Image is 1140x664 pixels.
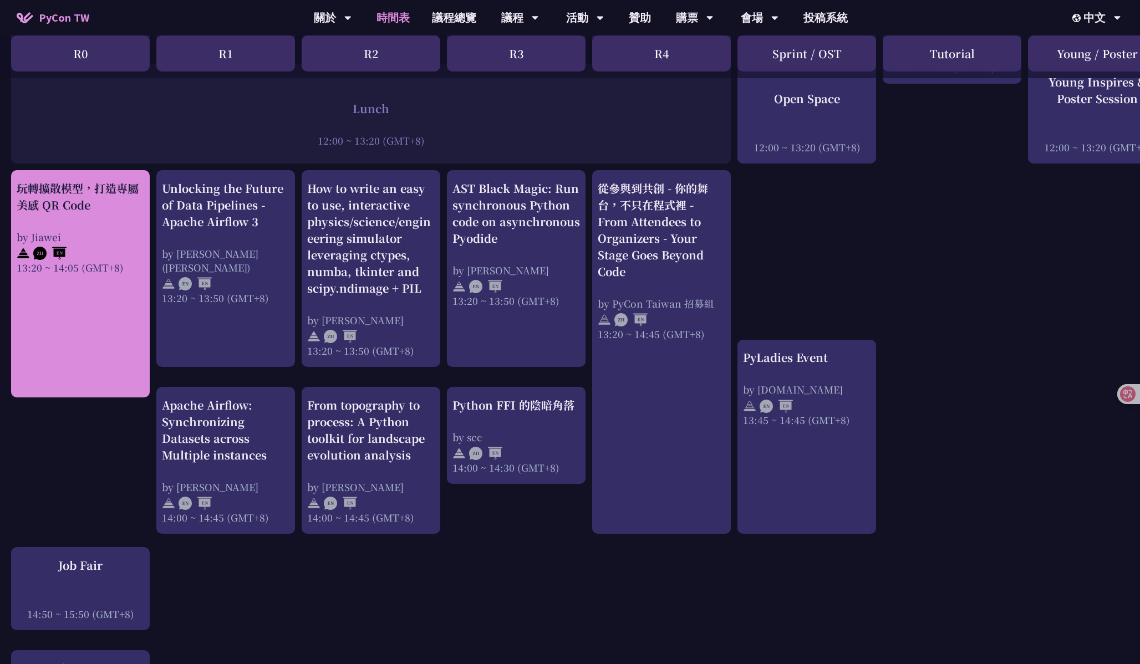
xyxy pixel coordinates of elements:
div: 14:50 ~ 15:50 (GMT+8) [17,607,144,621]
img: svg+xml;base64,PHN2ZyB4bWxucz0iaHR0cDovL3d3dy53My5vcmcvMjAwMC9zdmciIHdpZHRoPSIyNCIgaGVpZ2h0PSIyNC... [307,330,320,343]
div: From topography to process: A Python toolkit for landscape evolution analysis [307,397,435,463]
div: 14:00 ~ 14:45 (GMT+8) [307,510,435,524]
div: Job Fair [17,557,144,574]
img: svg+xml;base64,PHN2ZyB4bWxucz0iaHR0cDovL3d3dy53My5vcmcvMjAwMC9zdmciIHdpZHRoPSIyNCIgaGVpZ2h0PSIyNC... [598,313,611,326]
div: by [PERSON_NAME] [307,480,435,494]
div: by [PERSON_NAME] [307,313,435,327]
img: svg+xml;base64,PHN2ZyB4bWxucz0iaHR0cDovL3d3dy53My5vcmcvMjAwMC9zdmciIHdpZHRoPSIyNCIgaGVpZ2h0PSIyNC... [743,400,756,413]
div: Open Space [743,90,871,107]
div: 13:20 ~ 14:45 (GMT+8) [598,327,725,341]
div: 14:00 ~ 14:30 (GMT+8) [452,461,580,474]
div: by scc [452,430,580,444]
div: Python FFI 的陰暗角落 [452,397,580,413]
a: Unlocking the Future of Data Pipelines - Apache Airflow 3 by [PERSON_NAME] ([PERSON_NAME]) 13:20 ... [162,180,289,357]
img: ENEN.5a408d1.svg [324,497,357,510]
img: ENEN.5a408d1.svg [179,497,212,510]
div: R4 [592,35,731,71]
a: From topography to process: A Python toolkit for landscape evolution analysis by [PERSON_NAME] 14... [307,397,435,524]
div: by [PERSON_NAME] ([PERSON_NAME]) [162,247,289,274]
div: 12:00 ~ 13:20 (GMT+8) [17,133,725,147]
div: by Jiawei [17,230,144,244]
span: PyCon TW [39,9,89,26]
div: How to write an easy to use, interactive physics/science/engineering simulator leveraging ctypes,... [307,180,435,297]
img: Home icon of PyCon TW 2025 [17,12,33,23]
img: ZHEN.371966e.svg [469,447,502,460]
img: svg+xml;base64,PHN2ZyB4bWxucz0iaHR0cDovL3d3dy53My5vcmcvMjAwMC9zdmciIHdpZHRoPSIyNCIgaGVpZ2h0PSIyNC... [307,497,320,510]
a: 從參與到共創 - 你的舞台，不只在程式裡 - From Attendees to Organizers - Your Stage Goes Beyond Code by PyCon Taiwan... [598,180,725,524]
div: PyLadies Event [743,349,871,366]
div: by PyCon Taiwan 招募組 [598,297,725,310]
div: R3 [447,35,586,71]
a: AST Black Magic: Run synchronous Python code on asynchronous Pyodide by [PERSON_NAME] 13:20 ~ 13:... [452,180,580,357]
div: Lunch [17,100,725,116]
div: by [DOMAIN_NAME] [743,382,871,396]
div: by [PERSON_NAME] [452,263,580,277]
img: ZHEN.371966e.svg [324,330,357,343]
img: ENEN.5a408d1.svg [760,400,793,413]
img: Locale Icon [1072,14,1083,22]
img: svg+xml;base64,PHN2ZyB4bWxucz0iaHR0cDovL3d3dy53My5vcmcvMjAwMC9zdmciIHdpZHRoPSIyNCIgaGVpZ2h0PSIyNC... [162,277,175,290]
img: ENEN.5a408d1.svg [179,277,212,290]
a: 玩轉擴散模型，打造專屬美感 QR Code by Jiawei 13:20 ~ 14:05 (GMT+8) [17,180,144,388]
img: svg+xml;base64,PHN2ZyB4bWxucz0iaHR0cDovL3d3dy53My5vcmcvMjAwMC9zdmciIHdpZHRoPSIyNCIgaGVpZ2h0PSIyNC... [452,280,466,293]
a: Python FFI 的陰暗角落 by scc 14:00 ~ 14:30 (GMT+8) [452,397,580,474]
div: Tutorial [883,35,1021,71]
div: R1 [156,35,295,71]
a: PyCon TW [6,4,100,32]
a: Apache Airflow: Synchronizing Datasets across Multiple instances by [PERSON_NAME] 14:00 ~ 14:45 (... [162,397,289,524]
a: How to write an easy to use, interactive physics/science/engineering simulator leveraging ctypes,... [307,180,435,357]
div: R2 [302,35,440,71]
div: Apache Airflow: Synchronizing Datasets across Multiple instances [162,397,289,463]
div: 13:20 ~ 14:05 (GMT+8) [17,261,144,274]
div: 13:45 ~ 14:45 (GMT+8) [743,413,871,427]
div: 13:20 ~ 13:50 (GMT+8) [162,291,289,305]
div: 從參與到共創 - 你的舞台，不只在程式裡 - From Attendees to Organizers - Your Stage Goes Beyond Code [598,180,725,280]
div: Unlocking the Future of Data Pipelines - Apache Airflow 3 [162,180,289,230]
div: Sprint / OST [737,35,876,71]
div: 玩轉擴散模型，打造專屬美感 QR Code [17,180,144,213]
div: AST Black Magic: Run synchronous Python code on asynchronous Pyodide [452,180,580,247]
div: R0 [11,35,150,71]
img: svg+xml;base64,PHN2ZyB4bWxucz0iaHR0cDovL3d3dy53My5vcmcvMjAwMC9zdmciIHdpZHRoPSIyNCIgaGVpZ2h0PSIyNC... [17,247,30,260]
a: PyLadies Event by [DOMAIN_NAME] 13:45 ~ 14:45 (GMT+8) [743,349,871,524]
img: ZHEN.371966e.svg [33,247,67,260]
div: 13:20 ~ 13:50 (GMT+8) [452,294,580,308]
div: 12:00 ~ 13:20 (GMT+8) [743,140,871,154]
img: ENEN.5a408d1.svg [469,280,502,293]
div: 13:20 ~ 13:50 (GMT+8) [307,344,435,357]
img: ZHEN.371966e.svg [614,313,648,326]
img: svg+xml;base64,PHN2ZyB4bWxucz0iaHR0cDovL3d3dy53My5vcmcvMjAwMC9zdmciIHdpZHRoPSIyNCIgaGVpZ2h0PSIyNC... [452,447,466,460]
div: 14:00 ~ 14:45 (GMT+8) [162,510,289,524]
div: by [PERSON_NAME] [162,480,289,494]
a: Open Space 12:00 ~ 13:20 (GMT+8) [743,74,871,154]
img: svg+xml;base64,PHN2ZyB4bWxucz0iaHR0cDovL3d3dy53My5vcmcvMjAwMC9zdmciIHdpZHRoPSIyNCIgaGVpZ2h0PSIyNC... [162,497,175,510]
